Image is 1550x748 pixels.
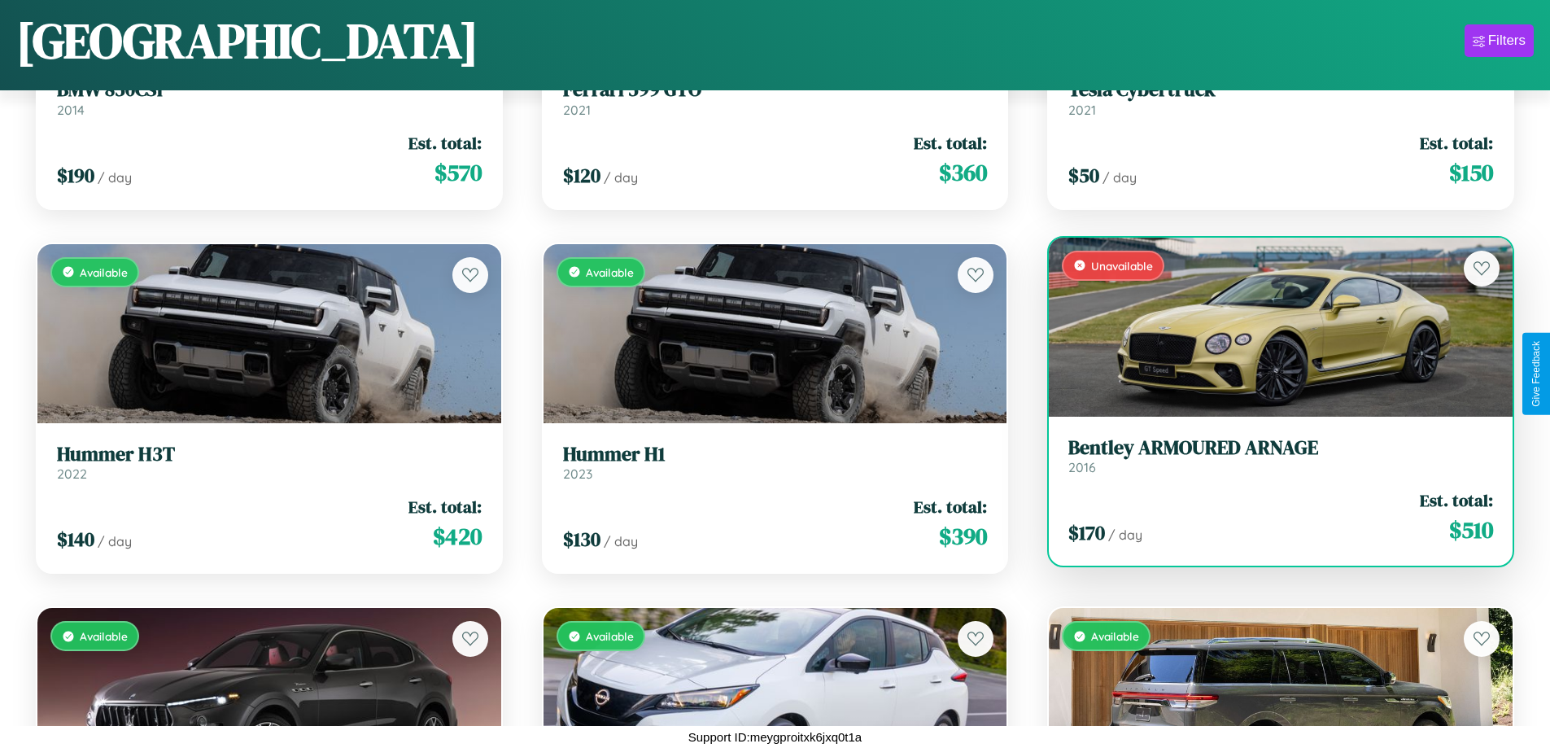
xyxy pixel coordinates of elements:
a: Bentley ARMOURED ARNAGE2016 [1068,436,1493,476]
span: 2021 [1068,102,1096,118]
span: / day [98,169,132,186]
span: / day [604,169,638,186]
h3: Tesla Cybertruck [1068,78,1493,102]
h3: Hummer H3T [57,443,482,466]
h3: Ferrari 599 GTO [563,78,988,102]
a: BMW 850CSi2014 [57,78,482,118]
span: Est. total: [1420,488,1493,512]
span: $ 360 [939,156,987,189]
span: 2021 [563,102,591,118]
span: Est. total: [914,131,987,155]
span: Est. total: [408,131,482,155]
span: Est. total: [1420,131,1493,155]
span: $ 390 [939,520,987,553]
span: 2014 [57,102,85,118]
span: Est. total: [914,495,987,518]
span: Available [1091,629,1139,643]
h1: [GEOGRAPHIC_DATA] [16,7,478,74]
a: Hummer H3T2022 [57,443,482,483]
span: $ 130 [563,526,600,553]
h3: BMW 850CSi [57,78,482,102]
span: 2023 [563,466,592,482]
span: Available [586,629,634,643]
a: Hummer H12023 [563,443,988,483]
span: $ 190 [57,162,94,189]
span: Available [80,265,128,279]
span: $ 140 [57,526,94,553]
span: Est. total: [408,495,482,518]
div: Give Feedback [1530,341,1542,407]
span: Available [80,629,128,643]
h3: Hummer H1 [563,443,988,466]
span: 2016 [1068,459,1096,475]
span: Unavailable [1091,259,1153,273]
span: $ 570 [434,156,482,189]
button: Filters [1465,24,1534,57]
div: Filters [1488,33,1526,49]
span: $ 420 [433,520,482,553]
p: Support ID: meygproitxk6jxq0t1a [688,726,862,748]
span: $ 120 [563,162,600,189]
a: Ferrari 599 GTO2021 [563,78,988,118]
span: $ 150 [1449,156,1493,189]
span: / day [604,533,638,549]
span: $ 170 [1068,519,1105,546]
a: Tesla Cybertruck2021 [1068,78,1493,118]
span: 2022 [57,466,87,482]
span: Available [586,265,634,279]
h3: Bentley ARMOURED ARNAGE [1068,436,1493,460]
span: / day [1108,527,1142,543]
span: / day [1102,169,1137,186]
span: / day [98,533,132,549]
span: $ 510 [1449,514,1493,546]
span: $ 50 [1068,162,1099,189]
